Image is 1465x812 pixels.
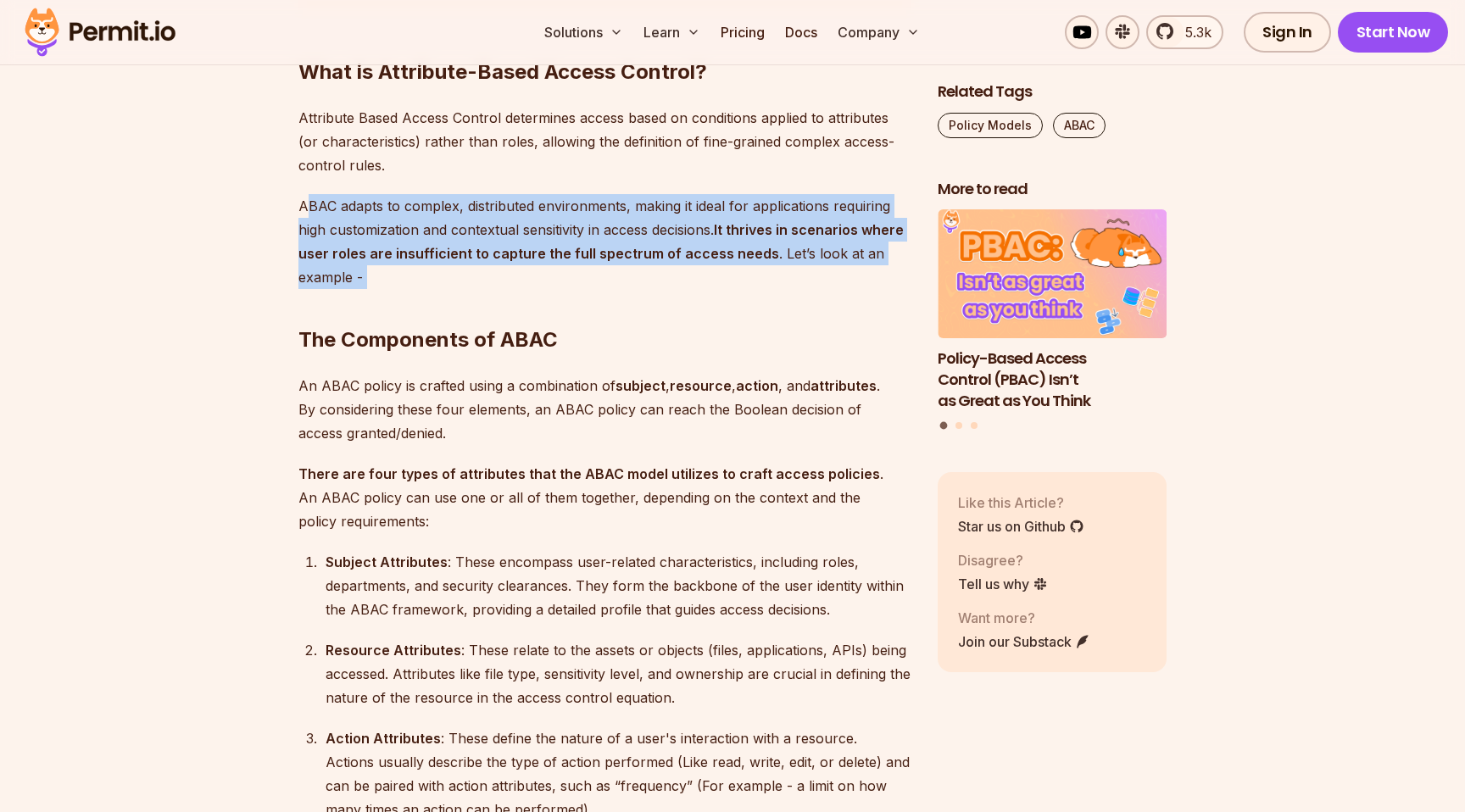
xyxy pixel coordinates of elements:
div: Posts [938,210,1167,432]
button: Solutions [538,15,630,49]
h2: More to read [938,179,1167,200]
strong: resource [670,377,732,394]
p: Want more? [958,608,1090,628]
h2: The Components of ABAC [298,259,911,353]
button: Company [831,15,927,49]
button: Learn [637,15,707,49]
p: Disagree? [958,550,1048,570]
button: Go to slide 3 [971,422,978,429]
strong: Action Attributes [326,730,441,747]
strong: Subject Attributes [326,553,448,570]
p: . An ABAC policy can use one or all of them together, depending on the context and the policy req... [298,462,911,533]
button: Go to slide 1 [940,422,948,430]
a: ABAC [1053,113,1106,138]
p: An ABAC policy is crafted using a combination of , , , and . By considering these four elements, ... [298,374,911,445]
li: 1 of 3 [938,210,1167,412]
a: Docs [778,15,824,49]
a: Tell us why [958,574,1048,594]
strong: attributes [810,377,877,394]
a: 5.3k [1146,15,1223,49]
img: Permit logo [17,3,183,61]
strong: There are four types of attributes that the ABAC model utilizes to craft access policies [298,465,880,482]
p: Like this Article? [958,492,1084,513]
div: : These relate to the assets or objects (files, applications, APIs) being accessed. Attributes li... [326,638,911,709]
strong: Resource Attributes [326,642,461,659]
span: 5.3k [1175,22,1212,42]
a: Sign In [1244,12,1331,53]
img: Policy-Based Access Control (PBAC) Isn’t as Great as You Think [938,210,1167,339]
a: Pricing [714,15,771,49]
h2: Related Tags [938,81,1167,103]
a: Start Now [1338,12,1449,53]
strong: action [736,377,778,394]
strong: subject [616,377,666,394]
a: Policy Models [938,113,1043,138]
p: ABAC adapts to complex, distributed environments, making it ideal for applications requiring high... [298,194,911,289]
div: : These encompass user-related characteristics, including roles, departments, and security cleara... [326,550,911,621]
a: Star us on Github [958,516,1084,537]
a: Policy-Based Access Control (PBAC) Isn’t as Great as You ThinkPolicy-Based Access Control (PBAC) ... [938,210,1167,412]
strong: What is Attribute-Based Access Control? [298,59,707,84]
button: Go to slide 2 [955,422,962,429]
p: Attribute Based Access Control determines access based on conditions applied to attributes (or ch... [298,106,911,177]
a: Join our Substack [958,631,1090,652]
strong: It thrives in scenarios where user roles are insufficient to capture the full spectrum of access ... [298,221,904,262]
h3: Policy-Based Access Control (PBAC) Isn’t as Great as You Think [938,348,1167,411]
